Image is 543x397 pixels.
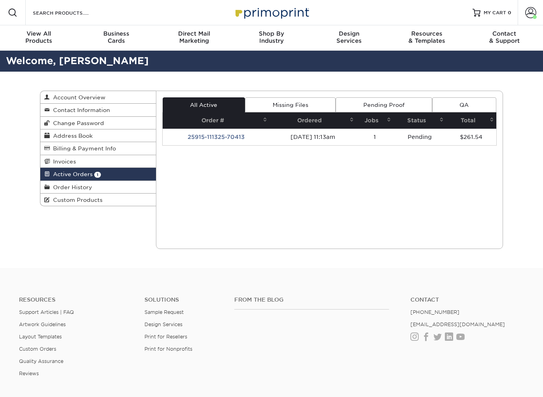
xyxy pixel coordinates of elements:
[40,194,156,206] a: Custom Products
[410,309,459,315] a: [PHONE_NUMBER]
[336,97,432,112] a: Pending Proof
[233,25,310,51] a: Shop ByIndustry
[40,91,156,104] a: Account Overview
[163,129,270,145] td: 25915-111325-70413
[233,30,310,44] div: Industry
[310,25,388,51] a: DesignServices
[446,129,496,145] td: $261.54
[78,30,155,44] div: Cards
[388,30,465,37] span: Resources
[40,155,156,168] a: Invoices
[465,30,543,44] div: & Support
[94,172,101,178] span: 1
[40,117,156,129] a: Change Password
[484,9,506,16] span: MY CART
[40,104,156,116] a: Contact Information
[50,171,93,177] span: Active Orders
[50,120,104,126] span: Change Password
[270,112,356,129] th: Ordered
[155,30,233,44] div: Marketing
[144,346,192,352] a: Print for Nonprofits
[410,296,524,303] a: Contact
[446,112,496,129] th: Total
[508,10,511,15] span: 0
[78,30,155,37] span: Business
[232,4,311,21] img: Primoprint
[233,30,310,37] span: Shop By
[155,30,233,37] span: Direct Mail
[50,158,76,165] span: Invoices
[50,145,116,152] span: Billing & Payment Info
[310,30,388,37] span: Design
[465,30,543,37] span: Contact
[356,129,393,145] td: 1
[465,25,543,51] a: Contact& Support
[40,181,156,194] a: Order History
[32,8,109,17] input: SEARCH PRODUCTS.....
[19,334,62,340] a: Layout Templates
[19,321,66,327] a: Artwork Guidelines
[19,370,39,376] a: Reviews
[144,309,184,315] a: Sample Request
[144,296,222,303] h4: Solutions
[144,334,187,340] a: Print for Resellers
[270,129,356,145] td: [DATE] 11:13am
[393,112,446,129] th: Status
[388,30,465,44] div: & Templates
[19,358,63,364] a: Quality Assurance
[410,321,505,327] a: [EMAIL_ADDRESS][DOMAIN_NAME]
[155,25,233,51] a: Direct MailMarketing
[19,309,74,315] a: Support Articles | FAQ
[40,142,156,155] a: Billing & Payment Info
[19,296,133,303] h4: Resources
[50,197,103,203] span: Custom Products
[19,346,56,352] a: Custom Orders
[50,107,110,113] span: Contact Information
[234,296,389,303] h4: From the Blog
[163,97,245,112] a: All Active
[50,184,92,190] span: Order History
[40,129,156,142] a: Address Book
[432,97,496,112] a: QA
[393,129,446,145] td: Pending
[388,25,465,51] a: Resources& Templates
[50,94,105,101] span: Account Overview
[356,112,393,129] th: Jobs
[50,133,93,139] span: Address Book
[78,25,155,51] a: BusinessCards
[310,30,388,44] div: Services
[40,168,156,180] a: Active Orders 1
[144,321,182,327] a: Design Services
[163,112,270,129] th: Order #
[245,97,336,112] a: Missing Files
